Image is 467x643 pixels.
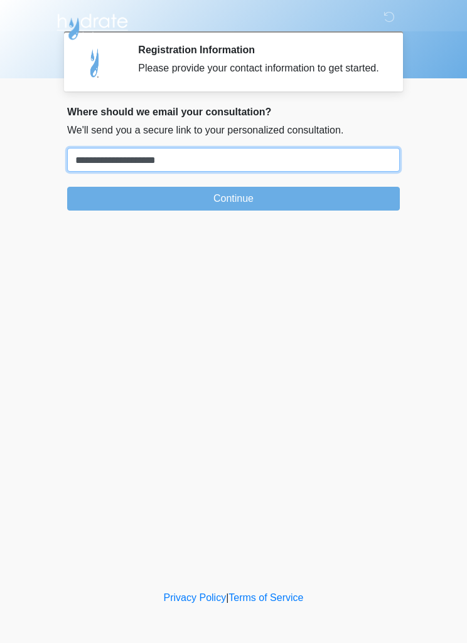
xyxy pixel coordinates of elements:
[226,592,228,603] a: |
[164,592,227,603] a: Privacy Policy
[67,106,400,118] h2: Where should we email your consultation?
[67,187,400,211] button: Continue
[67,123,400,138] p: We'll send you a secure link to your personalized consultation.
[138,61,381,76] div: Please provide your contact information to get started.
[55,9,130,41] img: Hydrate IV Bar - Scottsdale Logo
[77,44,114,81] img: Agent Avatar
[228,592,303,603] a: Terms of Service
